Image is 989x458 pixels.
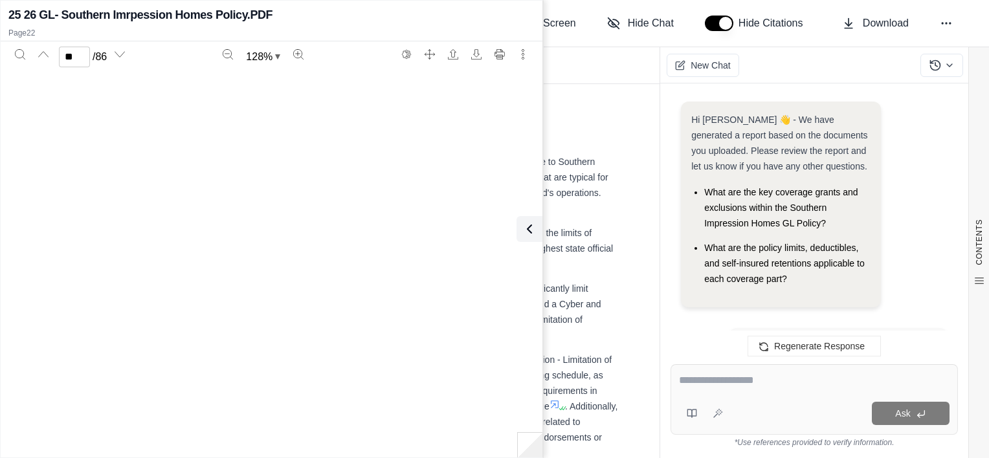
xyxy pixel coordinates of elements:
[288,44,309,65] button: Zoom in
[872,402,950,425] button: Ask
[10,44,30,65] button: Search
[671,435,958,448] div: *Use references provided to verify information.
[748,336,881,356] button: Regenerate Response
[863,16,909,31] span: Download
[59,47,90,67] input: Enter a page number
[704,243,865,284] span: What are the policy limits, deductibles, and self-insured retentions applicable to each coverage ...
[524,16,576,31] span: Full Screen
[419,44,440,65] button: Full screen
[443,44,463,65] button: Open file
[466,44,487,65] button: Download
[895,408,910,419] span: Ask
[628,16,674,31] span: Hide Chat
[774,341,865,351] span: Regenerate Response
[974,219,984,265] span: CONTENTS
[241,47,285,67] button: Zoom document
[513,44,533,65] button: More actions
[8,6,272,24] h2: 25 26 GL- Southern Imrpession Homes Policy.PDF
[217,44,238,65] button: Zoom out
[602,10,679,36] button: Hide Chat
[704,187,858,228] span: What are the key coverage grants and exclusions within the Southern Impression Homes GL Policy?
[691,59,730,72] span: New Chat
[667,54,739,77] button: New Chat
[93,49,107,65] span: / 86
[691,114,867,171] span: Hi [PERSON_NAME] 👋 - We have generated a report based on the documents you uploaded. Please revie...
[109,44,130,65] button: Next page
[837,10,914,36] button: Download
[220,283,588,309] span: The policy contains several exclusions that significantly limit coverage, including a Total Pollu...
[739,16,811,31] span: Hide Citations
[489,44,510,65] button: Print
[8,28,535,38] p: Page 22
[246,49,272,65] span: 128 %
[220,314,583,340] span: . The Designated Premises, Project, or Operation - Limitation of Coverage endorsement limits cove...
[396,44,417,65] button: Switch to the dark theme
[33,44,54,65] button: Previous page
